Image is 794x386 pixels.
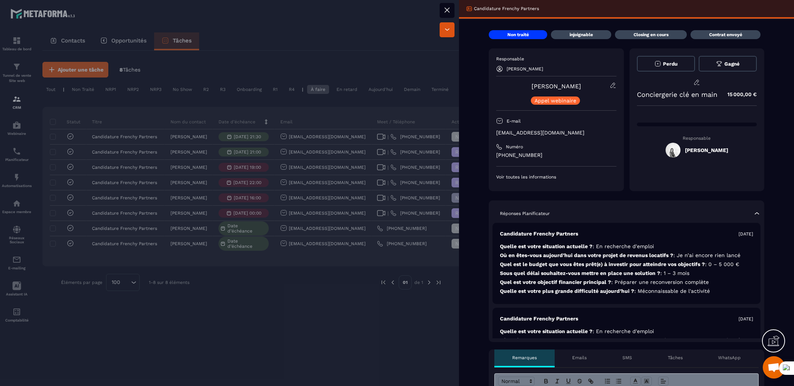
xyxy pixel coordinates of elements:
[496,129,616,136] p: [EMAIL_ADDRESS][DOMAIN_NAME]
[500,230,578,237] p: Candidature Frenchy Partners
[720,87,757,102] p: 15 000,00 €
[474,6,539,12] p: Candidature Frenchy Partners
[535,98,576,103] p: Appel webinaire
[663,61,677,67] span: Perdu
[709,32,742,38] p: Contrat envoyé
[500,243,753,250] p: Quelle est votre situation actuelle ?
[718,355,741,361] p: WhatsApp
[500,270,753,277] p: Sous quel délai souhaitez-vous mettre en place une solution ?
[668,355,683,361] p: Tâches
[512,355,537,361] p: Remarques
[724,61,740,67] span: Gagné
[500,315,578,322] p: Candidature Frenchy Partners
[506,144,523,150] p: Numéro
[699,56,757,72] button: Gagné
[500,261,753,268] p: Quel est le budget que vous êtes prêt(e) à investir pour atteindre vos objectifs ?
[739,231,753,237] p: [DATE]
[763,356,785,379] div: Mở cuộc trò chuyện
[637,91,717,98] p: Conciergerie clé en main
[660,270,689,276] span: : 1 – 3 mois
[500,328,753,335] p: Quelle est votre situation actuelle ?
[739,316,753,322] p: [DATE]
[532,83,581,90] a: [PERSON_NAME]
[500,211,550,216] p: Réponses Planificateur
[572,355,587,361] p: Emails
[507,66,543,72] p: [PERSON_NAME]
[673,252,740,258] span: : Je n’ai encore rien lancé
[705,261,739,267] span: : 0 – 5 000 €
[500,252,753,259] p: Où en êtes-vous aujourd’hui dans votre projet de revenus locatifs ?
[637,136,757,141] p: Responsable
[500,279,753,286] p: Quel est votre objectif financier principal ?
[496,56,616,62] p: Responsable
[622,355,632,361] p: SMS
[507,118,521,124] p: E-mail
[570,32,593,38] p: injoignable
[685,147,728,153] h5: [PERSON_NAME]
[500,337,753,344] p: Où en êtes-vous aujourd’hui dans votre projet de revenus locatifs ?
[496,174,616,180] p: Voir toutes les informations
[496,152,616,159] p: [PHONE_NUMBER]
[593,243,654,249] span: : En recherche d'emploi
[634,288,710,294] span: : Méconnaissable de l'activité
[634,32,669,38] p: Closing en cours
[500,288,753,295] p: Quelle est votre plus grande difficulté aujourd’hui ?
[593,328,654,334] span: : En recherche d'emploi
[507,32,529,38] p: Non traité
[673,337,740,343] span: : Je n’ai encore rien lancé
[611,279,709,285] span: : Préparer une reconversion complète
[637,56,695,72] button: Perdu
